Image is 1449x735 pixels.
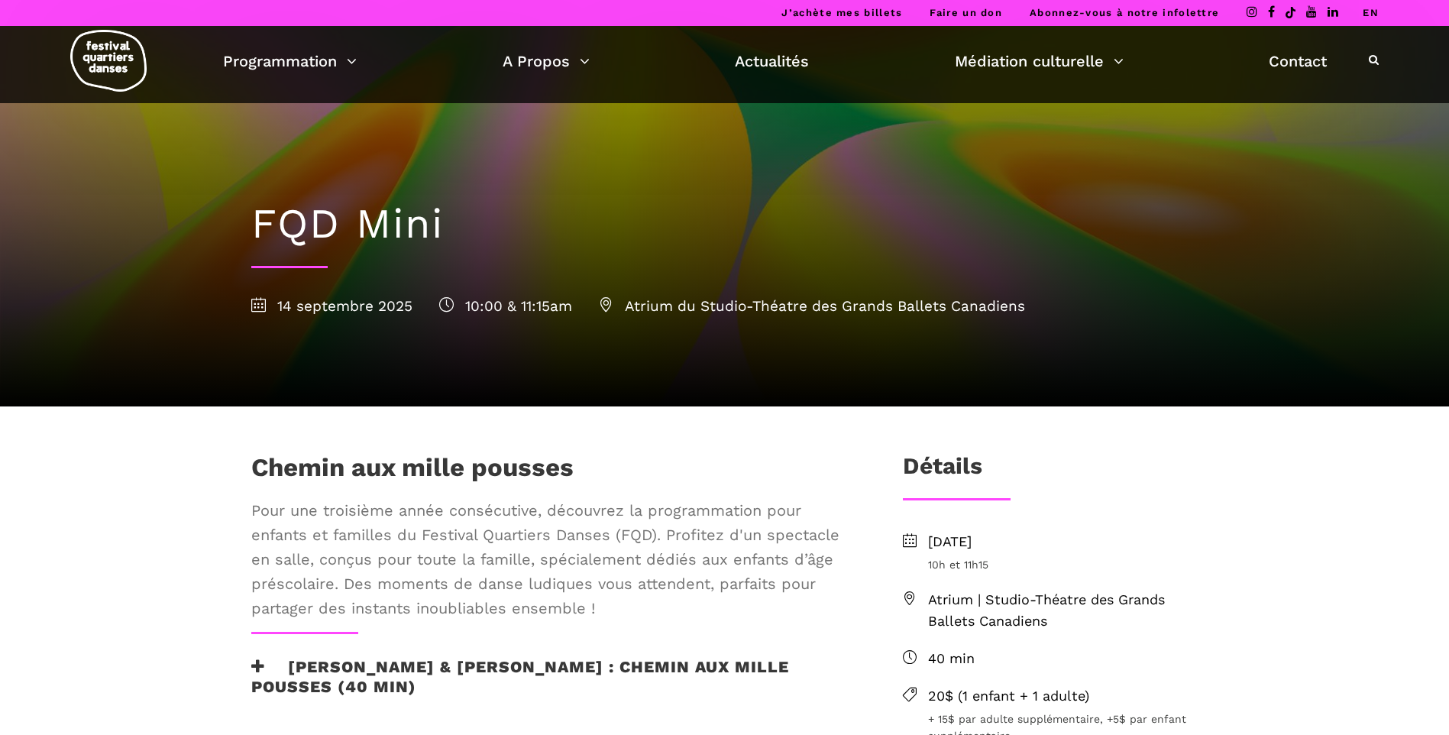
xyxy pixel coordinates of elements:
[251,297,412,315] span: 14 septembre 2025
[781,7,902,18] a: J’achète mes billets
[928,648,1198,670] span: 40 min
[251,199,1198,249] h1: FQD Mini
[1363,7,1379,18] a: EN
[70,30,147,92] img: logo-fqd-med
[955,48,1124,74] a: Médiation culturelle
[599,297,1025,315] span: Atrium du Studio-Théatre des Grands Ballets Canadiens
[1030,7,1219,18] a: Abonnez-vous à notre infolettre
[1269,48,1327,74] a: Contact
[928,589,1198,633] span: Atrium | Studio-Théatre des Grands Ballets Canadiens
[439,297,572,315] span: 10:00 & 11:15am
[251,452,574,491] h1: Chemin aux mille pousses
[503,48,590,74] a: A Propos
[930,7,1002,18] a: Faire un don
[903,452,982,491] h3: Détails
[928,685,1198,707] span: 20$ (1 enfant + 1 adulte)
[735,48,809,74] a: Actualités
[928,556,1198,573] span: 10h et 11h15
[928,531,1198,553] span: [DATE]
[251,657,853,695] h3: [PERSON_NAME] & [PERSON_NAME] : Chemin aux mille pousses (40 min)
[251,498,853,620] span: Pour une troisième année consécutive, découvrez la programmation pour enfants et familles du Fest...
[223,48,357,74] a: Programmation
